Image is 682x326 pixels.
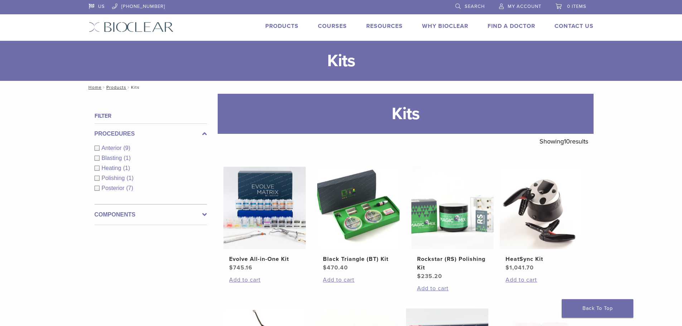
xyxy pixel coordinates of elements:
span: Polishing [102,175,127,181]
h2: Black Triangle (BT) Kit [323,255,394,263]
span: / [102,86,106,89]
a: Products [265,23,299,30]
bdi: 745.16 [229,264,252,271]
label: Procedures [95,130,207,138]
a: Back To Top [562,299,633,318]
img: Rockstar (RS) Polishing Kit [411,167,494,249]
a: Contact Us [555,23,594,30]
bdi: 235.20 [417,273,442,280]
span: (9) [124,145,131,151]
a: Find A Doctor [488,23,535,30]
h2: Rockstar (RS) Polishing Kit [417,255,488,272]
h2: Evolve All-in-One Kit [229,255,300,263]
span: Search [465,4,485,9]
span: $ [506,264,509,271]
a: Add to cart: “Black Triangle (BT) Kit” [323,276,394,284]
span: / [126,86,131,89]
h4: Filter [95,112,207,120]
span: 10 [564,137,570,145]
a: Black Triangle (BT) KitBlack Triangle (BT) Kit $470.40 [317,167,400,272]
span: 0 items [567,4,586,9]
span: Heating [102,165,123,171]
a: Products [106,85,126,90]
span: (1) [123,165,130,171]
span: (1) [124,155,131,161]
span: (7) [126,185,134,191]
a: Evolve All-in-One KitEvolve All-in-One Kit $745.16 [223,167,306,272]
a: Home [86,85,102,90]
span: (1) [126,175,134,181]
bdi: 1,041.70 [506,264,534,271]
a: HeatSync KitHeatSync Kit $1,041.70 [499,167,583,272]
a: Add to cart: “Rockstar (RS) Polishing Kit” [417,284,488,293]
p: Showing results [540,134,588,149]
a: Add to cart: “Evolve All-in-One Kit” [229,276,300,284]
a: Courses [318,23,347,30]
nav: Kits [83,81,599,94]
span: $ [323,264,327,271]
span: Posterior [102,185,126,191]
img: Black Triangle (BT) Kit [317,167,400,249]
a: Resources [366,23,403,30]
a: Rockstar (RS) Polishing KitRockstar (RS) Polishing Kit $235.20 [411,167,494,281]
bdi: 470.40 [323,264,348,271]
span: $ [417,273,421,280]
a: Add to cart: “HeatSync Kit” [506,276,576,284]
span: Blasting [102,155,124,161]
span: $ [229,264,233,271]
span: Anterior [102,145,124,151]
h2: HeatSync Kit [506,255,576,263]
img: HeatSync Kit [500,167,582,249]
span: My Account [508,4,541,9]
img: Evolve All-in-One Kit [223,167,306,249]
label: Components [95,210,207,219]
img: Bioclear [89,22,174,32]
h1: Kits [218,94,594,134]
a: Why Bioclear [422,23,468,30]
